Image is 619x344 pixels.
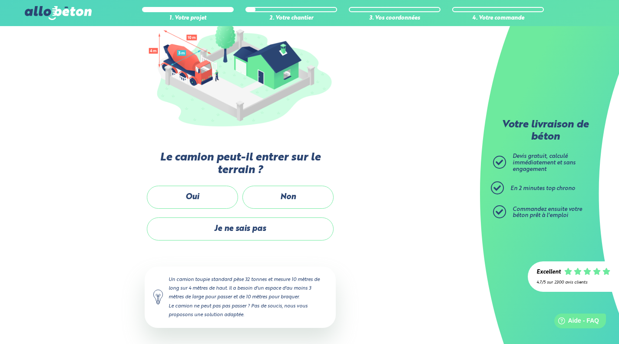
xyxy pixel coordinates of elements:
[242,186,334,209] label: Non
[349,15,440,22] div: 3. Vos coordonnées
[145,267,336,328] div: Un camion toupie standard pèse 32 tonnes et mesure 10 mètres de long sur 4 mètres de haut. Il a b...
[147,217,334,240] label: Je ne sais pas
[542,310,609,334] iframe: Help widget launcher
[145,151,336,177] label: Le camion peut-il entrer sur le terrain ?
[452,15,544,22] div: 4. Votre commande
[25,6,92,20] img: allobéton
[142,15,234,22] div: 1. Votre projet
[245,15,337,22] div: 2. Votre chantier
[147,186,238,209] label: Oui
